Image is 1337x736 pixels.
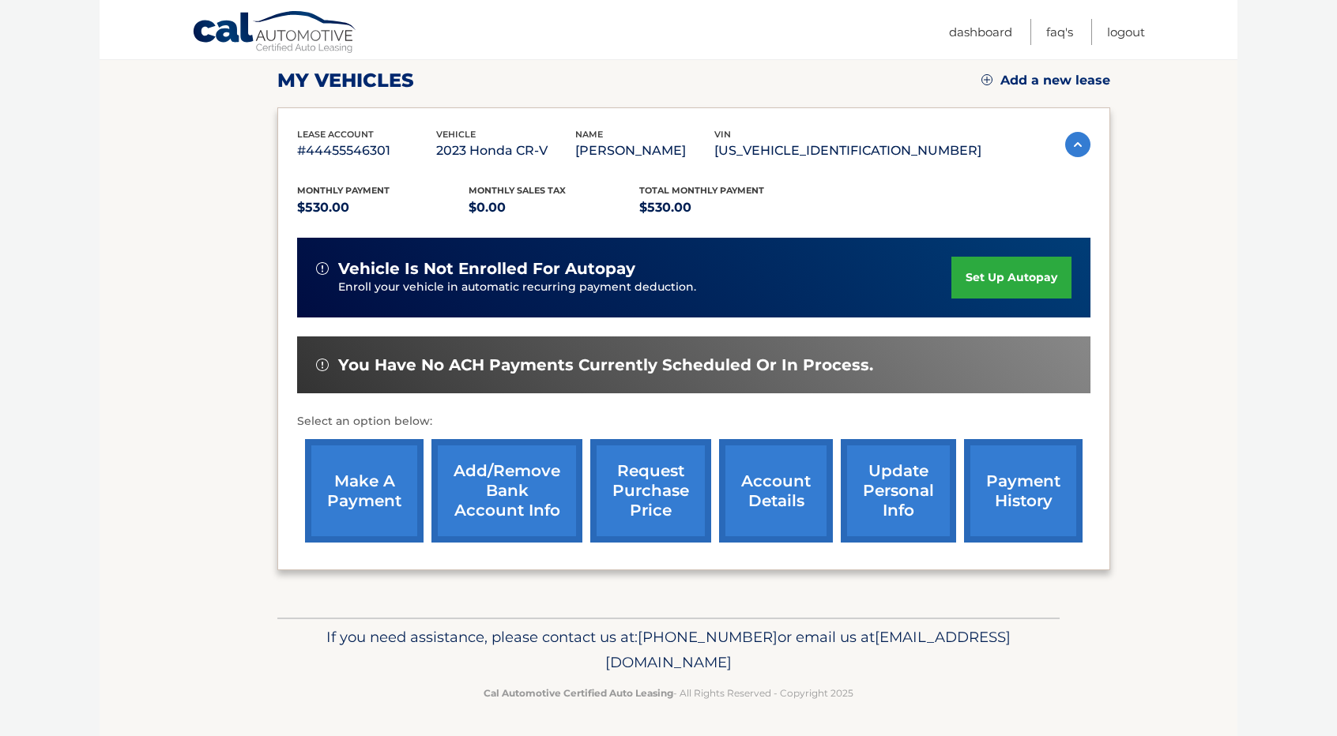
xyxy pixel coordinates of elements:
h2: my vehicles [277,69,414,92]
p: [PERSON_NAME] [575,140,714,162]
img: alert-white.svg [316,359,329,371]
span: [EMAIL_ADDRESS][DOMAIN_NAME] [605,628,1011,671]
p: Select an option below: [297,412,1090,431]
img: add.svg [981,74,992,85]
span: vehicle is not enrolled for autopay [338,259,635,279]
span: Monthly sales Tax [469,185,566,196]
a: Cal Automotive [192,10,358,56]
span: lease account [297,129,374,140]
span: vin [714,129,731,140]
a: Add/Remove bank account info [431,439,582,543]
a: set up autopay [951,257,1071,299]
a: Logout [1107,19,1145,45]
img: accordion-active.svg [1065,132,1090,157]
strong: Cal Automotive Certified Auto Leasing [484,687,673,699]
a: payment history [964,439,1083,543]
p: - All Rights Reserved - Copyright 2025 [288,685,1049,701]
a: Add a new lease [981,73,1110,88]
p: Enroll your vehicle in automatic recurring payment deduction. [338,279,951,296]
img: alert-white.svg [316,262,329,275]
span: Total Monthly Payment [639,185,764,196]
a: FAQ's [1046,19,1073,45]
p: [US_VEHICLE_IDENTIFICATION_NUMBER] [714,140,981,162]
p: If you need assistance, please contact us at: or email us at [288,625,1049,675]
a: Dashboard [949,19,1012,45]
a: request purchase price [590,439,711,543]
span: vehicle [436,129,476,140]
p: $530.00 [297,197,469,219]
a: account details [719,439,833,543]
p: 2023 Honda CR-V [436,140,575,162]
span: name [575,129,603,140]
span: [PHONE_NUMBER] [638,628,778,646]
p: #44455546301 [297,140,436,162]
p: $0.00 [469,197,640,219]
span: You have no ACH payments currently scheduled or in process. [338,355,873,375]
p: $530.00 [639,197,811,219]
a: update personal info [841,439,956,543]
span: Monthly Payment [297,185,390,196]
a: make a payment [305,439,424,543]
